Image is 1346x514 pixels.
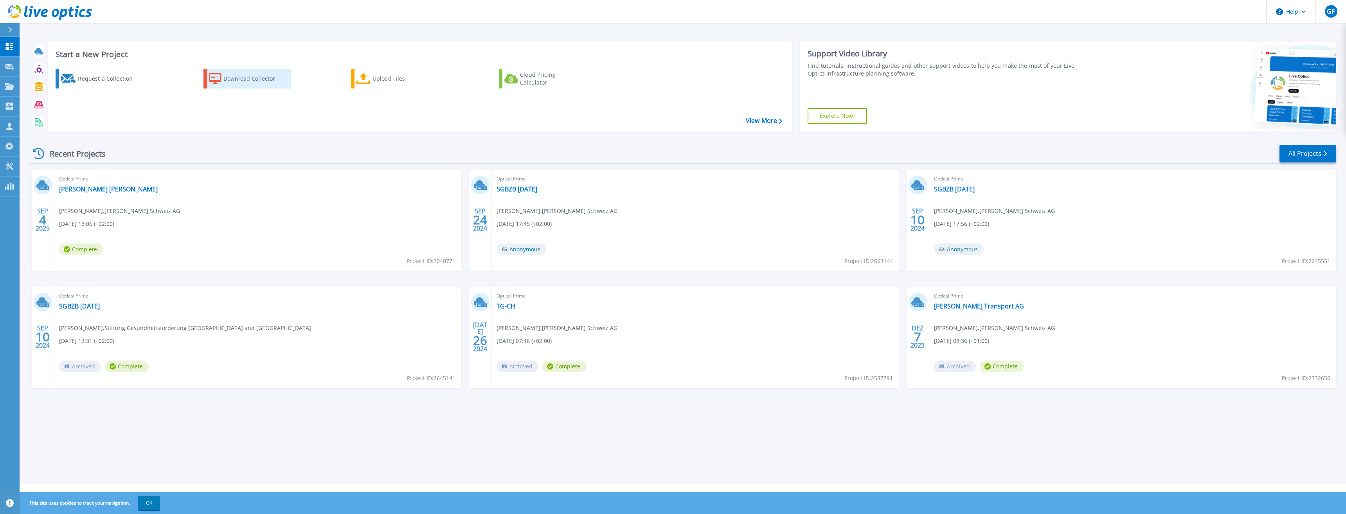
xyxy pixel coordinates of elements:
[1327,8,1335,14] span: GF
[56,50,782,59] h3: Start a New Project
[407,257,455,265] span: Project ID: 3040771
[910,206,925,234] div: SEP 2024
[138,496,160,510] button: OK
[497,185,537,193] a: SGBZB [DATE]
[808,62,1088,78] div: Find tutorials, instructional guides and other support videos to help you make the most of your L...
[934,361,976,372] span: Archived
[934,324,1055,332] span: [PERSON_NAME] , [PERSON_NAME] Schweiz AG
[520,71,583,87] div: Cloud Pricing Calculator
[980,361,1024,372] span: Complete
[35,323,50,351] div: SEP 2024
[473,323,488,351] div: [DATE] 2024
[59,292,457,300] span: Optical Prime
[746,117,782,124] a: View More
[223,71,286,87] div: Download Collector
[78,71,140,87] div: Request a Collection
[473,337,487,344] span: 26
[59,361,101,372] span: Archived
[1282,374,1330,382] span: Project ID: 2332656
[59,220,114,228] span: [DATE] 13:06 (+02:00)
[911,216,925,223] span: 10
[59,324,311,332] span: [PERSON_NAME] , Stiftung Gesundheitsförderung [GEOGRAPHIC_DATA] and [GEOGRAPHIC_DATA]
[914,334,921,340] span: 7
[497,207,617,215] span: [PERSON_NAME] , [PERSON_NAME] Schweiz AG
[499,69,586,88] a: Cloud Pricing Calculator
[30,144,116,163] div: Recent Projects
[497,337,552,345] span: [DATE] 07:46 (+02:00)
[542,361,586,372] span: Complete
[934,292,1332,300] span: Optical Prime
[497,175,894,183] span: Optical Prime
[497,324,617,332] span: [PERSON_NAME] , [PERSON_NAME] Schweiz AG
[497,292,894,300] span: Optical Prime
[22,496,160,510] span: This site uses cookies to track your navigation.
[59,175,457,183] span: Optical Prime
[351,69,438,88] a: Upload Files
[934,243,984,255] span: Anonymous
[105,361,149,372] span: Complete
[36,334,50,340] span: 10
[1279,145,1336,162] a: All Projects
[59,185,158,193] a: [PERSON_NAME] [PERSON_NAME]
[473,216,487,223] span: 24
[35,206,50,234] div: SEP 2025
[934,302,1024,310] a: [PERSON_NAME] Transport AG
[934,207,1055,215] span: [PERSON_NAME] , [PERSON_NAME] Schweiz AG
[844,257,893,265] span: Project ID: 2663144
[59,207,180,215] span: [PERSON_NAME] , [PERSON_NAME] Schweiz AG
[1282,257,1330,265] span: Project ID: 2645551
[497,243,546,255] span: Anonymous
[59,243,103,255] span: Complete
[808,49,1088,59] div: Support Video Library
[59,302,100,310] a: SGBZB [DATE]
[203,69,291,88] a: Download Collector
[934,337,989,345] span: [DATE] 08:36 (+01:00)
[934,185,975,193] a: SGBZB [DATE]
[497,361,538,372] span: Archived
[56,69,143,88] a: Request a Collection
[407,374,455,382] span: Project ID: 2645141
[844,374,893,382] span: Project ID: 2587791
[910,323,925,351] div: DEZ 2023
[808,108,867,124] a: Explore Now!
[372,71,435,87] div: Upload Files
[497,302,515,310] a: TG-CH
[59,337,114,345] span: [DATE] 13:31 (+02:00)
[497,220,552,228] span: [DATE] 17:45 (+02:00)
[934,220,989,228] span: [DATE] 17:56 (+02:00)
[39,216,46,223] span: 4
[473,206,488,234] div: SEP 2024
[934,175,1332,183] span: Optical Prime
